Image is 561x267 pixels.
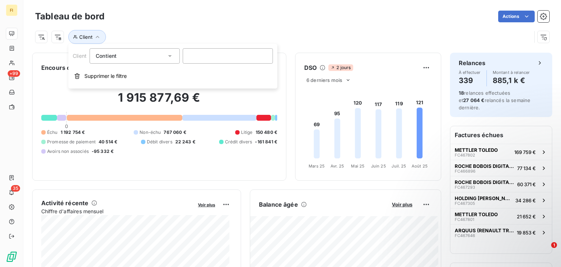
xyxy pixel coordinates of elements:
h4: 885,1 k € [493,75,530,86]
span: Montant à relancer [493,70,530,75]
tspan: Juin 25 [371,163,386,169]
span: Client [73,53,87,59]
span: 40 514 € [99,139,117,145]
button: ROCHE BOBOIS DIGITAL SERVICESFC46689677 134 € [450,160,552,176]
img: Logo LeanPay [6,251,18,263]
span: 767 060 € [164,129,186,136]
button: METTLER TOLEDOFC467802169 759 € [450,144,552,160]
span: FC467293 [455,185,475,189]
h6: Balance âgée [259,200,298,209]
span: 18 [459,90,464,96]
button: Voir plus [390,201,415,208]
span: Voir plus [198,202,215,207]
span: Voir plus [392,202,412,207]
span: Avoirs non associés [47,148,89,155]
button: HOLDING [PERSON_NAME]FC46730534 286 € [450,192,552,208]
tspan: Août 25 [412,163,428,169]
span: 169 759 € [514,149,536,155]
h6: Encours client [41,63,83,72]
span: FC466896 [455,169,476,173]
button: ROCHE BOBOIS DIGITAL SERVICESFC46729360 371 € [450,176,552,192]
span: 2 jours [328,64,353,71]
span: -161 841 € [255,139,277,145]
h4: 339 [459,75,481,86]
span: Échu [47,129,58,136]
a: +99 [6,72,17,83]
button: Voir plus [196,201,217,208]
span: À effectuer [459,70,481,75]
span: Contient [96,53,117,59]
tspan: Juil. 25 [392,163,406,169]
span: Crédit divers [225,139,252,145]
span: Supprimer le filtre [84,72,127,80]
span: 22 243 € [175,139,195,145]
span: 6 derniers mois [306,77,342,83]
span: 77 134 € [517,165,536,171]
span: 1 192 754 € [61,129,85,136]
span: Litige [241,129,253,136]
span: Promesse de paiement [47,139,96,145]
h3: Tableau de bord [35,10,104,23]
span: Client [79,34,92,40]
span: METTLER TOLEDO [455,147,498,153]
h2: 1 915 877,69 € [41,90,277,112]
div: FI [6,4,18,16]
h6: DSO [304,63,317,72]
span: ROCHE BOBOIS DIGITAL SERVICES [455,179,514,185]
h6: Relances [459,59,485,67]
button: Actions [498,11,535,22]
span: 27 064 € [463,97,484,103]
span: 35 [11,185,20,192]
span: +99 [8,70,20,77]
span: ROCHE BOBOIS DIGITAL SERVICES [455,163,514,169]
tspan: Avr. 25 [331,163,344,169]
span: Non-échu [140,129,161,136]
span: 0 [65,123,68,129]
h6: Factures échues [450,126,552,144]
span: 1 [551,242,557,248]
span: FC467802 [455,153,475,157]
iframe: Intercom live chat [536,242,554,260]
span: Débit divers [147,139,172,145]
input: placeholder [183,48,273,64]
button: Client [68,30,106,44]
span: 60 371 € [517,181,536,187]
iframe: Intercom notifications message [415,196,561,247]
tspan: Mai 25 [351,163,365,169]
h6: Activité récente [41,199,88,207]
span: 150 480 € [256,129,277,136]
span: -95 332 € [92,148,114,155]
span: Chiffre d'affaires mensuel [41,207,193,215]
span: HOLDING [PERSON_NAME] [455,195,512,201]
span: relances effectuées et relancés la semaine dernière. [459,90,530,110]
button: Supprimer le filtre [68,68,277,84]
tspan: Mars 25 [309,163,325,169]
